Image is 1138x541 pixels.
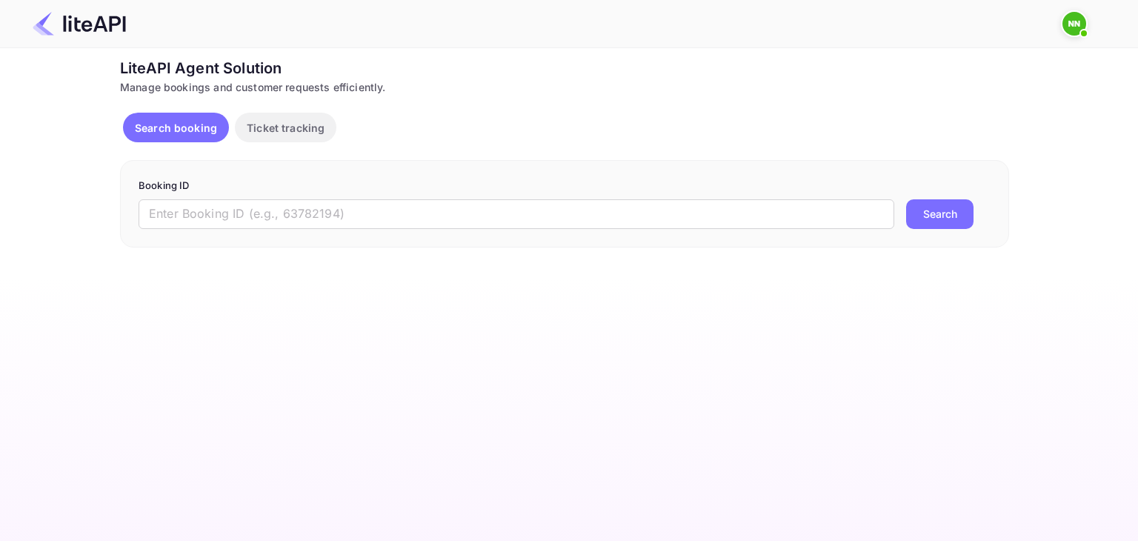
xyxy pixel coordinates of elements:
div: LiteAPI Agent Solution [120,57,1009,79]
p: Booking ID [139,179,991,193]
input: Enter Booking ID (e.g., 63782194) [139,199,894,229]
button: Search [906,199,974,229]
div: Manage bookings and customer requests efficiently. [120,79,1009,95]
img: LiteAPI Logo [33,12,126,36]
img: N/A N/A [1062,12,1086,36]
p: Ticket tracking [247,120,325,136]
p: Search booking [135,120,217,136]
